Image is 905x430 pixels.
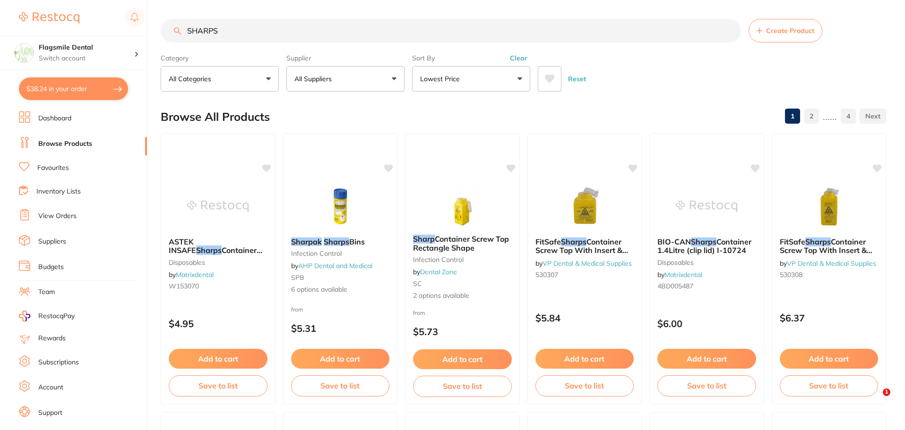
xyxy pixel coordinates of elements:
[883,388,890,396] span: 1
[413,326,512,337] p: $5.73
[15,43,34,62] img: Flagsmile Dental
[554,183,615,230] img: FitSafe Sharps Container Screw Top With Insert & Label 500ml
[657,270,702,279] span: by
[324,237,349,246] em: Sharps
[535,349,634,369] button: Add to cart
[780,237,879,255] b: FitSafe Sharps Container Screw Top With Insert & Label 750ml
[535,375,634,396] button: Save to list
[38,334,66,343] a: Rewards
[39,54,134,63] p: Switch account
[349,237,365,246] span: Bins
[420,74,464,84] p: Lowest Price
[412,66,530,92] button: Lowest Price
[841,107,856,126] a: 4
[38,408,62,418] a: Support
[169,259,267,266] small: disposables
[413,309,425,316] span: from
[413,279,422,288] span: SC
[787,259,876,268] a: VP Dental & Medical Supplies
[169,245,262,263] span: Container Base Adhesive Pads (8)
[657,237,756,255] b: BIO-CAN Sharps Container 1.4Litre (clip lid) I-10724
[176,270,214,279] a: Matrixdental
[36,187,81,196] a: Inventory Lists
[19,311,30,321] img: RestocqPay
[310,183,371,230] img: Sharpak Sharps Bins
[657,237,691,246] span: BIO-CAN
[535,237,561,246] span: FitSafe
[161,110,270,124] h2: Browse All Products
[657,349,756,369] button: Add to cart
[863,388,886,411] iframe: Intercom live chat
[657,282,693,290] span: 4BD005487
[798,183,860,230] img: FitSafe Sharps Container Screw Top With Insert & Label 750ml
[413,268,457,276] span: by
[169,270,214,279] span: by
[38,114,71,123] a: Dashboard
[664,270,702,279] a: Matrixdental
[823,111,837,122] p: ......
[291,237,322,246] em: Sharpak
[413,349,512,369] button: Add to cart
[38,237,66,246] a: Suppliers
[535,312,634,323] p: $5.84
[37,163,69,173] a: Favourites
[535,270,558,279] span: 530307
[169,237,267,255] b: ASTEK INSAFE Sharps Container Base Adhesive Pads (8)
[413,234,435,244] em: Sharp
[291,323,390,334] p: $5.31
[780,237,872,264] span: Container Screw Top With Insert & Label 750ml
[291,306,303,313] span: from
[543,259,632,268] a: VP Dental & Medical Supplies
[169,74,215,84] p: All Categories
[535,237,628,264] span: Container Screw Top With Insert & Label 500ml
[780,349,879,369] button: Add to cart
[291,250,390,257] small: infection control
[413,234,509,252] span: Container Screw Top Rectangle Shape
[691,237,716,246] em: Sharps
[19,12,79,24] img: Restocq Logo
[38,312,75,321] span: RestocqPay
[38,262,64,272] a: Budgets
[657,259,756,266] small: disposables
[805,237,831,246] em: Sharps
[766,27,814,34] span: Create Product
[19,311,75,321] a: RestocqPay
[657,237,751,255] span: Container 1.4Litre (clip lid) I-10724
[535,259,632,268] span: by
[291,237,390,246] b: Sharpak Sharps Bins
[780,237,805,246] span: FitSafe
[291,261,372,270] span: by
[780,259,876,268] span: by
[169,349,267,369] button: Add to cart
[657,318,756,329] p: $6.00
[19,7,79,29] a: Restocq Logo
[38,139,92,149] a: Browse Products
[196,245,222,255] em: Sharps
[804,107,819,126] a: 2
[38,358,79,367] a: Subscriptions
[780,270,802,279] span: 530308
[161,54,279,62] label: Category
[412,54,530,62] label: Sort By
[413,291,512,301] span: 2 options available
[161,66,279,92] button: All Categories
[169,318,267,329] p: $4.95
[294,74,336,84] p: All Suppliers
[19,77,128,100] button: $38.24 in your order
[413,256,512,263] small: Infection Control
[413,376,512,396] button: Save to list
[169,375,267,396] button: Save to list
[676,183,737,230] img: BIO-CAN Sharps Container 1.4Litre (clip lid) I-10724
[749,19,822,42] button: Create Product
[785,107,800,126] a: 1
[657,375,756,396] button: Save to list
[161,19,741,42] input: Search Products
[39,43,134,52] h4: Flagsmile Dental
[291,285,390,295] span: 6 options available
[291,375,390,396] button: Save to list
[187,183,249,230] img: ASTEK INSAFE Sharps Container Base Adhesive Pads (8)
[413,235,512,252] b: Sharp Container Screw Top Rectangle Shape
[291,349,390,369] button: Add to cart
[38,211,77,221] a: View Orders
[38,287,55,297] a: Team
